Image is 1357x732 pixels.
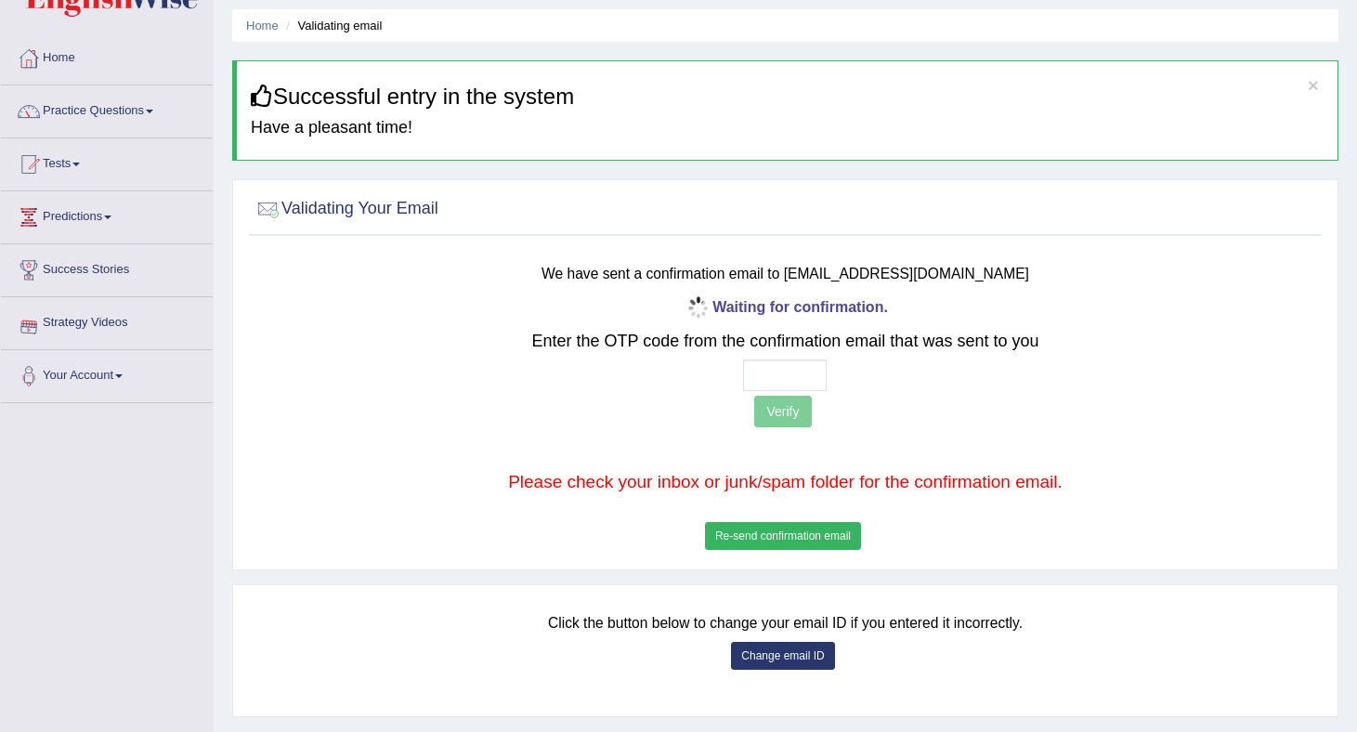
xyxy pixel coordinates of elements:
[1,297,213,344] a: Strategy Videos
[1,350,213,397] a: Your Account
[254,195,438,223] h2: Validating Your Email
[731,642,834,670] button: Change email ID
[1,138,213,185] a: Tests
[705,522,861,550] button: Re-send confirmation email
[1,85,213,132] a: Practice Questions
[541,266,1029,281] small: We have sent a confirmation email to [EMAIL_ADDRESS][DOMAIN_NAME]
[683,294,712,323] img: icon-progress-circle-small.gif
[1,33,213,79] a: Home
[251,85,1324,109] h3: Successful entry in the system
[281,17,382,34] li: Validating email
[344,469,1227,495] p: Please check your inbox or junk/spam folder for the confirmation email.
[246,19,279,33] a: Home
[1,191,213,238] a: Predictions
[683,299,888,315] b: Waiting for confirmation.
[251,119,1324,137] h4: Have a pleasant time!
[344,333,1227,351] h2: Enter the OTP code from the confirmation email that was sent to you
[1,244,213,291] a: Success Stories
[1308,75,1319,95] button: ×
[548,615,1023,631] small: Click the button below to change your email ID if you entered it incorrectly.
